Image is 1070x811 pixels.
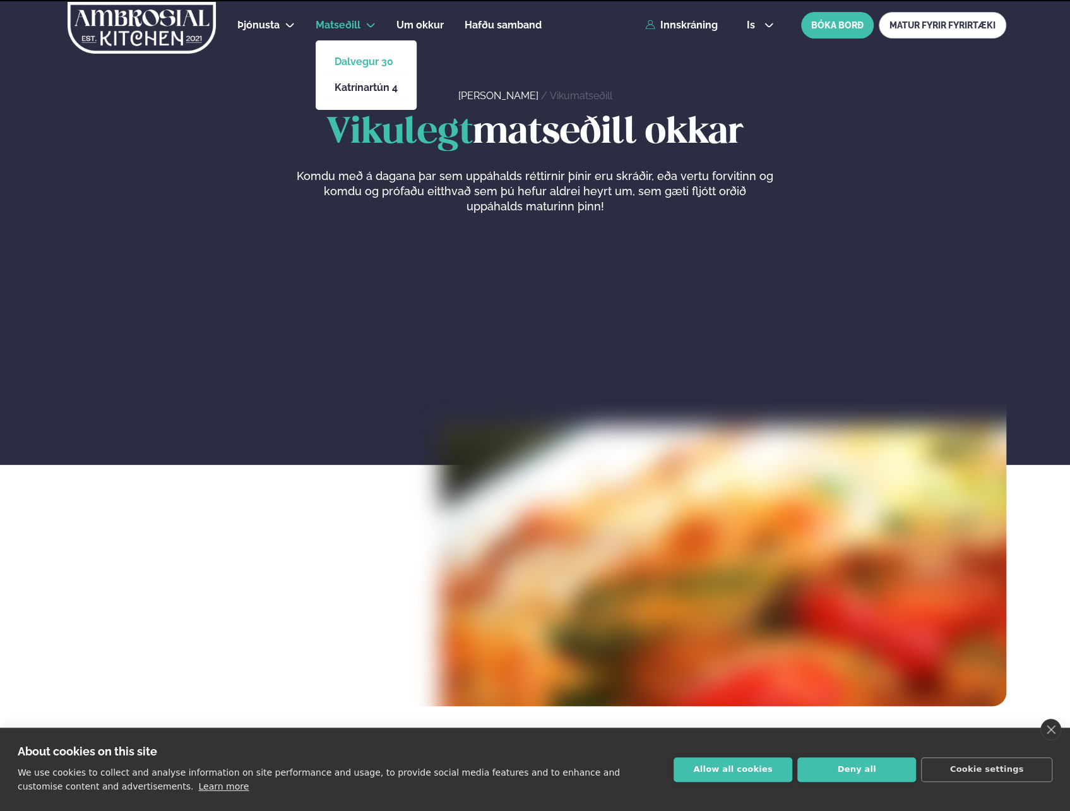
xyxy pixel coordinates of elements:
a: Þjónusta [237,18,280,33]
a: [PERSON_NAME] [458,90,538,102]
p: Komdu með á dagana þar sem uppáhalds réttirnir þínir eru skráðir, eða vertu forvitinn og komdu og... [296,169,773,214]
p: We use cookies to collect and analyse information on site performance and usage, to provide socia... [18,767,620,791]
button: Cookie settings [921,757,1052,782]
a: Matseðill [316,18,360,33]
span: Um okkur [396,19,444,31]
button: Allow all cookies [674,757,792,782]
a: close [1040,719,1061,740]
span: is [747,20,759,30]
h1: matseðill okkar [64,113,1006,153]
button: BÓKA BORÐ [801,12,874,39]
span: Matseðill [316,19,360,31]
span: / [540,90,549,102]
a: Vikumatseðill [549,90,612,102]
img: logo [66,2,217,54]
a: Um okkur [396,18,444,33]
strong: About cookies on this site [18,745,157,758]
button: Deny all [797,757,916,782]
a: Innskráning [645,20,718,31]
a: Hafðu samband [465,18,542,33]
a: Learn more [198,781,249,791]
a: Dalvegur 30 [335,57,398,67]
span: Þjónusta [237,19,280,31]
button: is [737,20,784,30]
span: Vikulegt [326,116,472,150]
span: Hafðu samband [465,19,542,31]
a: Katrínartún 4 [335,83,398,93]
a: MATUR FYRIR FYRIRTÆKI [879,12,1006,39]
